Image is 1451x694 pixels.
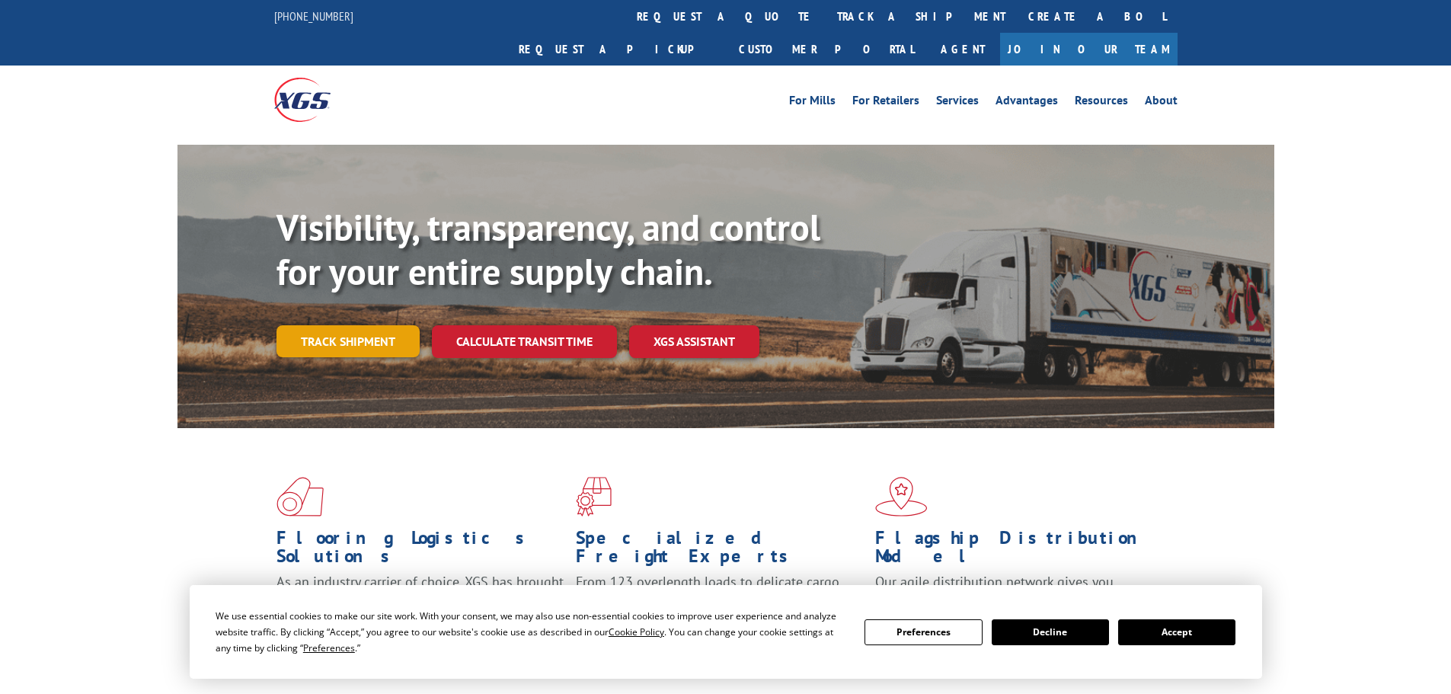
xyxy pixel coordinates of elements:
[865,619,982,645] button: Preferences
[190,585,1262,679] div: Cookie Consent Prompt
[609,625,664,638] span: Cookie Policy
[629,325,759,358] a: XGS ASSISTANT
[727,33,925,66] a: Customer Portal
[576,573,864,641] p: From 123 overlength loads to delicate cargo, our experienced staff knows the best way to move you...
[875,529,1163,573] h1: Flagship Distribution Model
[432,325,617,358] a: Calculate transit time
[875,477,928,517] img: xgs-icon-flagship-distribution-model-red
[507,33,727,66] a: Request a pickup
[925,33,1000,66] a: Agent
[576,529,864,573] h1: Specialized Freight Experts
[875,573,1155,609] span: Our agile distribution network gives you nationwide inventory management on demand.
[1000,33,1178,66] a: Join Our Team
[992,619,1109,645] button: Decline
[276,203,820,295] b: Visibility, transparency, and control for your entire supply chain.
[1118,619,1235,645] button: Accept
[276,325,420,357] a: Track shipment
[1075,94,1128,111] a: Resources
[276,529,564,573] h1: Flooring Logistics Solutions
[996,94,1058,111] a: Advantages
[303,641,355,654] span: Preferences
[936,94,979,111] a: Services
[274,8,353,24] a: [PHONE_NUMBER]
[852,94,919,111] a: For Retailers
[576,477,612,517] img: xgs-icon-focused-on-flooring-red
[216,608,846,656] div: We use essential cookies to make our site work. With your consent, we may also use non-essential ...
[276,477,324,517] img: xgs-icon-total-supply-chain-intelligence-red
[789,94,836,111] a: For Mills
[276,573,564,627] span: As an industry carrier of choice, XGS has brought innovation and dedication to flooring logistics...
[1145,94,1178,111] a: About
